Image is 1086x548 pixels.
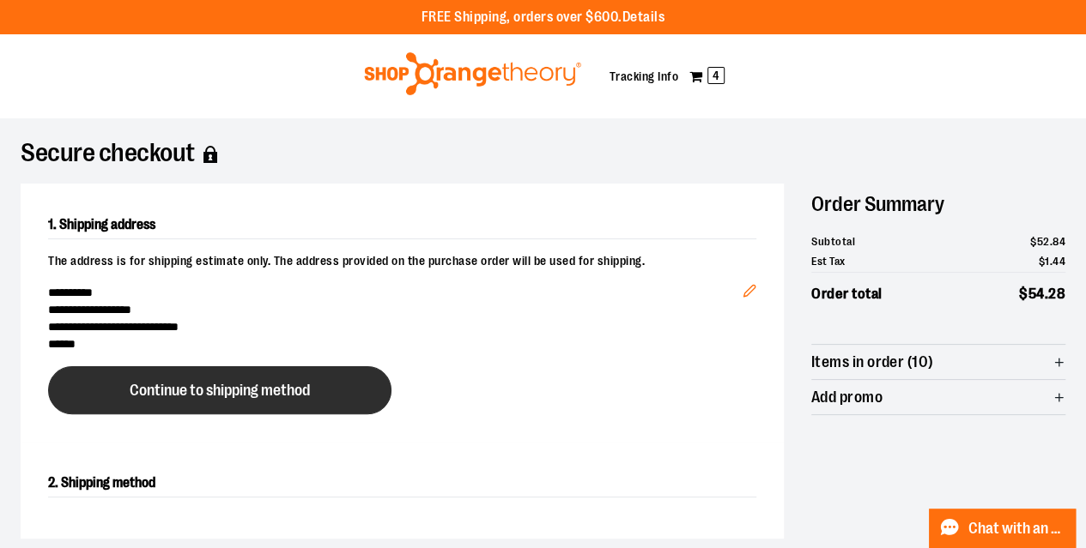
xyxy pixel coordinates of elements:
span: Items in order (10) [811,354,934,370]
h2: Order Summary [811,184,1065,225]
span: 54 [1028,286,1045,302]
button: Chat with an Expert [929,509,1077,548]
a: Details [622,9,665,25]
span: 4 [707,67,725,84]
span: Chat with an Expert [968,521,1065,537]
p: FREE Shipping, orders over $600. [422,8,665,27]
h2: 2. Shipping method [48,469,756,497]
span: 44 [1053,255,1065,268]
span: . [1050,235,1053,248]
span: $ [1039,255,1046,268]
p: The address is for shipping estimate only. The address provided on the purchase order will be use... [48,239,756,270]
span: . [1045,286,1049,302]
span: . [1050,255,1053,268]
img: Shop Orangetheory [361,52,584,95]
button: Edit [729,256,770,316]
span: $ [1030,235,1037,248]
span: 28 [1048,286,1065,302]
span: Subtotal [811,233,855,250]
span: 1 [1045,255,1050,268]
button: Add promo [811,380,1065,414]
span: Order total [811,283,883,305]
button: Continue to shipping method [48,366,391,414]
span: Continue to shipping method [130,382,310,399]
span: Est Tax [811,253,846,270]
span: Add promo [811,389,883,406]
a: Tracking Info [610,69,679,83]
h1: Secure checkout [21,146,1065,163]
span: 52 [1037,235,1050,248]
span: 84 [1053,235,1065,248]
h2: 1. Shipping address [48,211,756,239]
span: $ [1019,286,1028,302]
button: Items in order (10) [811,345,1065,379]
